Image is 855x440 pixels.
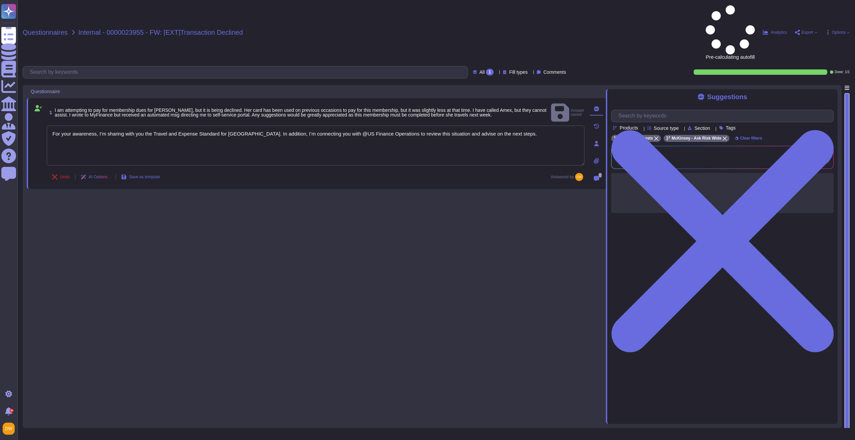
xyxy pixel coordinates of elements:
[486,69,494,75] div: 1
[89,175,108,179] span: AI Options
[802,30,813,34] span: Export
[23,29,68,36] span: Questionnaires
[706,5,755,59] span: Pre-calculating autofill
[10,409,14,413] div: 9+
[480,70,485,74] span: All
[832,30,846,34] span: Options
[31,89,60,94] span: Questionnaire
[615,110,833,122] input: Search by keywords
[47,110,52,115] span: 1
[1,421,19,436] button: user
[835,70,844,74] span: Done:
[47,170,75,184] button: Undo
[575,173,583,181] img: user
[845,70,850,74] span: 1 / 1
[598,173,602,178] span: 0
[551,175,574,179] span: Answered by
[47,126,584,166] textarea: For your awareness, I’m sharing with you the Travel and Expense Standard for [GEOGRAPHIC_DATA]. I...
[116,170,166,184] button: Save as template
[763,30,787,35] button: Analytics
[26,66,468,78] input: Search by keywords
[509,70,528,74] span: Fill types
[771,30,787,34] span: Analytics
[129,175,160,179] span: Save as template
[55,107,546,118] span: I am attempting to pay for membership dues for [PERSON_NAME], but it is being declined. Her card ...
[551,102,584,123] span: Answer saved
[3,423,15,435] img: user
[60,175,70,179] span: Undo
[543,70,566,74] span: Comments
[78,29,243,36] span: Internal - 0000023955 - FW: [EXT]Transaction Declined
